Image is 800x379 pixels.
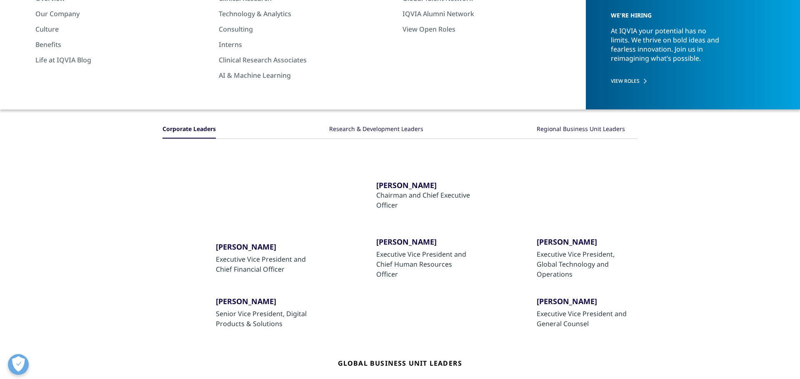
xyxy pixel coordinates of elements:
div: [PERSON_NAME] [537,296,633,306]
a: Culture [35,25,204,34]
button: Regional Business Unit Leaders [537,121,625,139]
div: Executive Vice President and Chief Human Resources Officer [376,249,473,279]
div: Executive Vice President, Global Technology and Operations [537,249,633,279]
a: [PERSON_NAME] [537,237,633,249]
button: Research & Development Leaders [329,121,423,139]
a: Interns [219,40,387,49]
a: [PERSON_NAME] [376,180,473,190]
div: Executive Vice President and General Counsel [537,309,633,329]
a: Clinical Research Associates [219,55,387,64]
div: Senior Vice President, Digital Products & Solutions [216,309,312,329]
div: Chairman and Chief Executive Officer [376,190,473,210]
div: [PERSON_NAME] [376,237,473,247]
div: Executive Vice President and Chief Financial Officer [216,254,312,274]
button: Corporate Leaders [162,121,216,139]
div: [PERSON_NAME] [537,237,633,247]
a: [PERSON_NAME] [376,237,473,249]
a: IQVIA Alumni Network [402,9,571,18]
a: [PERSON_NAME] [216,242,312,254]
a: [PERSON_NAME] [537,296,633,309]
a: Benefits [35,40,204,49]
div: [PERSON_NAME] [216,242,312,252]
p: At IQVIA your potential has no limits. We thrive on bold ideas and fearless innovation. Join us i... [611,26,726,70]
a: Technology & Analytics [219,9,387,18]
a: AI & Machine Learning [219,71,387,80]
a: [PERSON_NAME] [216,296,312,309]
a: Life at IQVIA Blog [35,55,204,64]
a: Our Company [35,9,204,18]
button: Open Preferences [8,354,29,375]
a: Consulting [219,25,387,34]
a: VIEW ROLES [611,77,768,84]
a: View Open Roles [402,25,571,34]
div: [PERSON_NAME] [216,296,312,306]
